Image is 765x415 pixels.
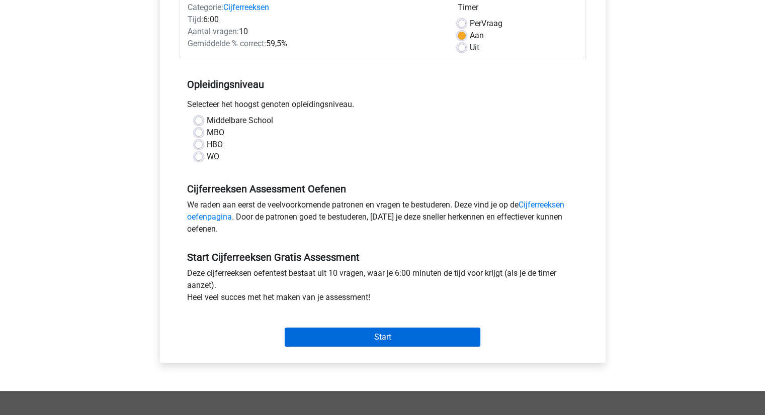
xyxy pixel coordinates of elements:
[180,38,450,50] div: 59,5%
[187,74,578,94] h5: Opleidingsniveau
[188,3,223,12] span: Categorie:
[470,30,484,42] label: Aan
[470,18,502,30] label: Vraag
[188,27,239,36] span: Aantal vragen:
[180,98,586,115] div: Selecteer het hoogst genoten opleidingsniveau.
[180,267,586,307] div: Deze cijferreeksen oefentest bestaat uit 10 vragen, waar je 6:00 minuten de tijd voor krijgt (als...
[207,115,273,127] label: Middelbare School
[458,2,578,18] div: Timer
[187,251,578,263] h5: Start Cijferreeksen Gratis Assessment
[187,183,578,195] h5: Cijferreeksen Assessment Oefenen
[188,39,266,48] span: Gemiddelde % correct:
[223,3,269,12] a: Cijferreeksen
[470,42,479,54] label: Uit
[207,151,219,163] label: WO
[470,19,481,28] span: Per
[180,199,586,239] div: We raden aan eerst de veelvoorkomende patronen en vragen te bestuderen. Deze vind je op de . Door...
[207,139,223,151] label: HBO
[207,127,224,139] label: MBO
[188,15,203,24] span: Tijd:
[180,26,450,38] div: 10
[180,14,450,26] div: 6:00
[285,328,480,347] input: Start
